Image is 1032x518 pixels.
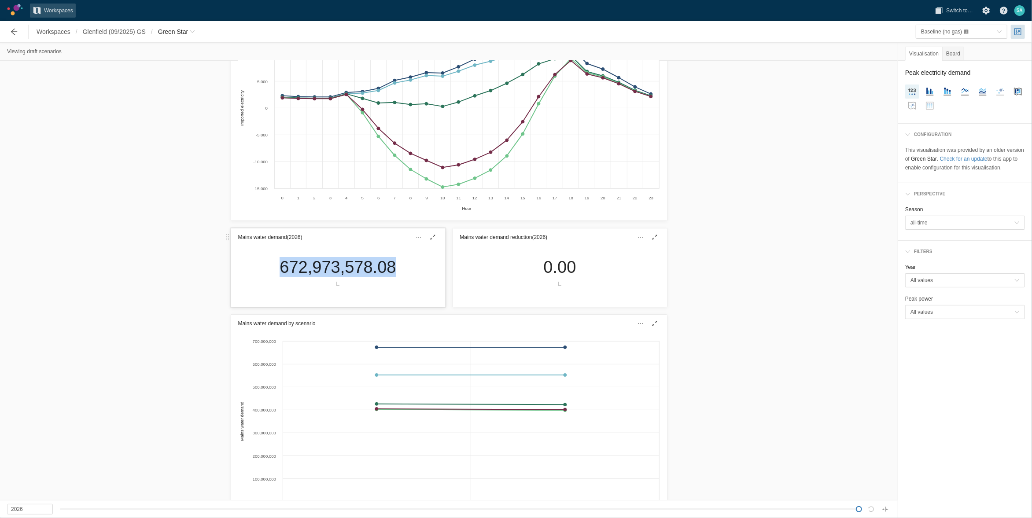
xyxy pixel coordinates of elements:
[34,25,73,39] a: Workspaces
[910,248,932,256] div: Filters
[905,216,1025,230] button: toggle menu
[921,29,962,35] span: Baseline (no gas)
[905,47,943,61] div: Visualisation
[905,156,1018,171] span: to this app to enable configuration for this visualisation.
[916,25,1007,39] button: toggle menu
[902,127,1028,142] div: configuration
[80,25,148,39] a: Glenfield (09/2025) GS
[155,25,198,39] button: Green Star
[910,218,1014,227] span: all-time
[905,206,923,213] label: Season
[238,319,316,328] h3: Mains water demand by scenario
[910,308,1014,316] span: All values
[905,68,1025,77] h2: Peak electricity demand
[902,187,1028,202] div: Perspective
[34,25,198,39] nav: Breadcrumb
[280,257,396,277] div: 672,973,578.08
[544,279,576,289] div: L
[910,276,1014,285] span: All values
[910,131,952,139] div: configuration
[238,233,302,242] h3: Mains water demand (2026)
[905,305,1025,319] button: toggle menu
[910,190,946,198] div: Perspective
[1014,5,1025,16] div: SA
[544,257,576,277] div: 0.00
[37,27,70,36] span: Workspaces
[905,294,933,303] legend: Peak power
[231,228,445,246] div: Mains water demand(2026)
[932,4,976,18] button: Switch to…
[231,315,667,332] div: Mains water demand by scenario
[905,147,1024,162] span: This visualisation was provided by an older version of .
[905,273,1025,287] button: toggle menu
[942,47,964,61] div: Board
[905,263,916,272] legend: Year
[460,233,548,242] h3: Mains water demand reduction (2026)
[148,25,155,39] span: /
[83,27,146,36] span: Glenfield (09/2025) GS
[911,156,937,162] strong: Green Star
[946,6,973,15] span: Switch to…
[44,6,73,15] span: Workspaces
[902,244,1028,259] div: Filters
[280,279,396,289] div: L
[7,46,62,57] div: Viewing draft scenarios
[158,27,188,36] span: Green Star
[453,228,667,246] div: Mains water demand reduction(2026)
[940,156,988,162] a: Check for an update
[73,25,80,39] span: /
[30,4,76,18] a: Workspaces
